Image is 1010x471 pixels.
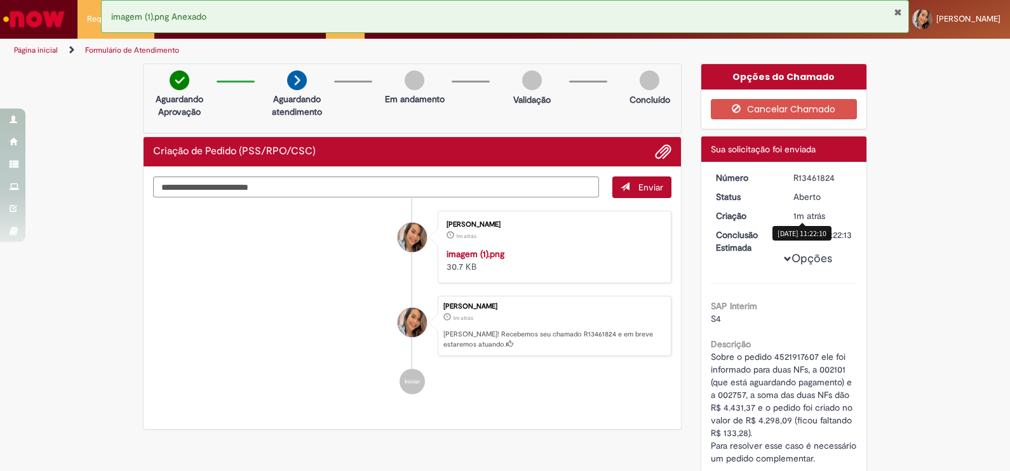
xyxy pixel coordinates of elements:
span: Sua solicitação foi enviada [711,143,816,155]
span: Enviar [638,182,663,193]
button: Cancelar Chamado [711,99,858,119]
b: Descrição [711,338,751,350]
div: Mariana Oliveira [398,308,427,337]
li: Mariana Oliveira [153,296,671,357]
img: img-circle-grey.png [640,70,659,90]
div: Aberto [793,190,852,203]
div: Mariana Oliveira [398,223,427,252]
span: imagem (1).png Anexado [111,11,206,22]
span: Requisições [87,13,131,25]
p: Aguardando atendimento [266,93,328,118]
div: 29/08/2025 11:22:10 [793,209,852,222]
button: Enviar [612,176,671,198]
h2: Criação de Pedido (PSS/RPO/CSC) Histórico de tíquete [153,146,316,157]
div: [PERSON_NAME] [447,221,658,229]
p: [PERSON_NAME]! Recebemos seu chamado R13461824 e em breve estaremos atuando. [443,329,664,349]
p: Aguardando Aprovação [149,93,210,118]
p: Validação [513,93,551,106]
div: R13461824 [793,171,852,184]
img: img-circle-grey.png [522,70,542,90]
div: [PERSON_NAME] [443,303,664,310]
p: Concluído [630,93,670,106]
div: Opções do Chamado [701,64,867,90]
time: 29/08/2025 11:22:10 [453,314,473,322]
p: Em andamento [385,93,445,105]
div: [DATE] 11:22:10 [772,226,832,241]
img: check-circle-green.png [170,70,189,90]
dt: Número [706,171,784,184]
ul: Histórico de tíquete [153,198,671,408]
span: [PERSON_NAME] [936,13,1000,24]
div: 30.7 KB [447,248,658,273]
button: Adicionar anexos [655,143,671,160]
img: img-circle-grey.png [405,70,424,90]
dt: Status [706,190,784,203]
img: ServiceNow [1,6,67,32]
b: SAP Interim [711,300,757,312]
a: imagem (1).png [447,248,504,260]
span: 1m atrás [453,314,473,322]
dt: Conclusão Estimada [706,229,784,254]
a: Página inicial [14,45,58,55]
ul: Trilhas de página [10,39,664,62]
img: arrow-next.png [287,70,307,90]
dt: Criação [706,209,784,222]
a: Formulário de Atendimento [85,45,179,55]
span: 1m atrás [456,232,476,240]
button: Fechar Notificação [894,7,902,17]
span: S4 [711,313,721,324]
span: Sobre o pedido 4521917607 ele foi informado para duas NFs, a 002101 (que está aguardando pagament... [711,351,859,464]
textarea: Digite sua mensagem aqui... [153,176,599,198]
span: 1m atrás [793,210,825,222]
